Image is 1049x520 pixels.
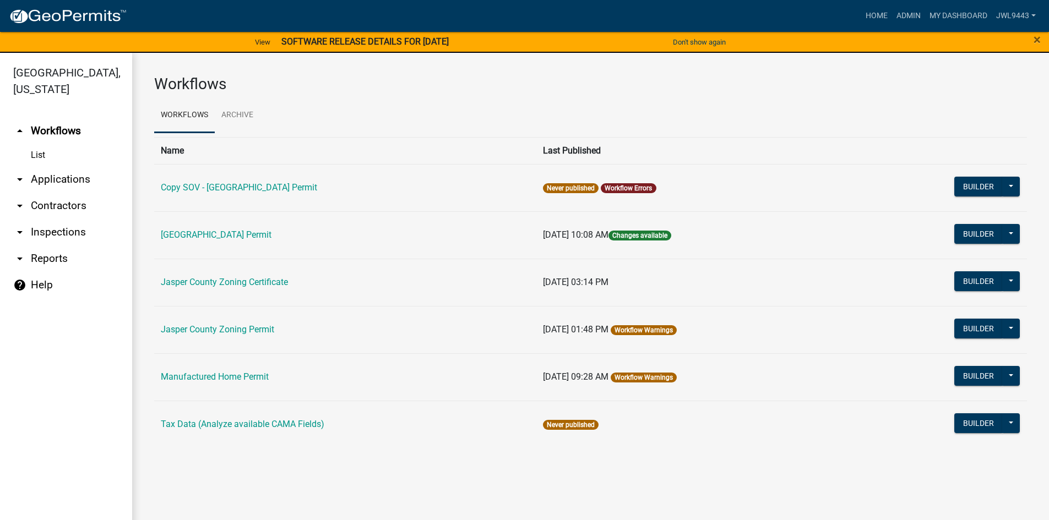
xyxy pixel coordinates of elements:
button: Builder [954,319,1003,338]
a: View [251,33,275,51]
span: Changes available [608,231,671,240]
a: Admin [892,6,925,26]
a: Archive [215,98,260,133]
span: [DATE] 03:14 PM [543,277,608,287]
a: [GEOGRAPHIC_DATA] Permit [161,229,271,240]
th: Name [154,137,536,164]
i: help [13,278,26,292]
i: arrow_drop_down [13,199,26,212]
a: JWL9443 [992,6,1040,26]
button: Builder [954,177,1003,196]
span: [DATE] 01:48 PM [543,324,608,335]
a: Jasper County Zoning Certificate [161,277,288,287]
span: × [1034,32,1041,47]
button: Builder [954,413,1003,433]
button: Builder [954,271,1003,291]
a: Workflows [154,98,215,133]
span: Never published [543,183,599,193]
a: Workflow Warnings [615,374,673,381]
i: arrow_drop_down [13,252,26,265]
i: arrow_drop_up [13,124,26,138]
span: [DATE] 10:08 AM [543,229,608,240]
strong: SOFTWARE RELEASE DETAILS FOR [DATE] [281,36,449,47]
span: Never published [543,420,599,430]
span: [DATE] 09:28 AM [543,371,608,382]
a: My Dashboard [925,6,992,26]
h3: Workflows [154,75,1027,94]
a: Jasper County Zoning Permit [161,324,274,335]
i: arrow_drop_down [13,173,26,186]
button: Close [1034,33,1041,46]
a: Copy SOV - [GEOGRAPHIC_DATA] Permit [161,182,317,193]
a: Manufactured Home Permit [161,371,269,382]
a: Workflow Warnings [615,326,673,334]
th: Last Published [536,137,855,164]
button: Don't show again [668,33,730,51]
button: Builder [954,366,1003,386]
i: arrow_drop_down [13,226,26,239]
a: Tax Data (Analyze available CAMA Fields) [161,419,324,429]
a: Home [861,6,892,26]
a: Workflow Errors [605,184,652,192]
button: Builder [954,224,1003,244]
